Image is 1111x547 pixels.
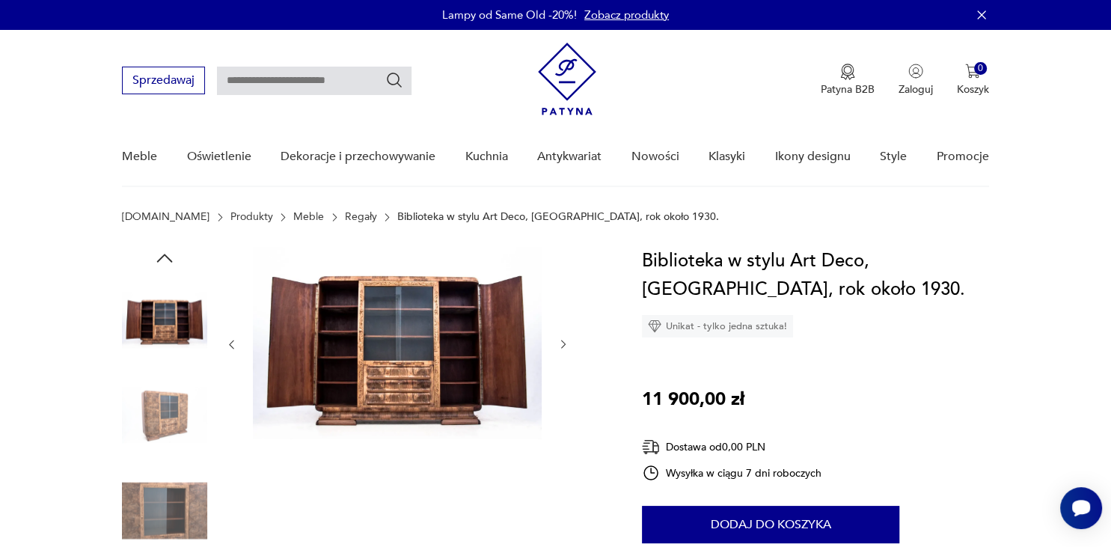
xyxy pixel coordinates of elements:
p: Lampy od Same Old -20%! [442,7,577,22]
button: Szukaj [385,71,403,89]
img: Zdjęcie produktu Biblioteka w stylu Art Deco, Polska, rok około 1930. [122,277,207,362]
div: Unikat - tylko jedna sztuka! [642,315,793,337]
img: Patyna - sklep z meblami i dekoracjami vintage [538,43,596,115]
a: Regały [345,211,377,223]
div: Dostawa od 0,00 PLN [642,438,821,456]
a: Nowości [631,128,679,186]
img: Ikona diamentu [648,320,661,333]
img: Zdjęcie produktu Biblioteka w stylu Art Deco, Polska, rok około 1930. [253,247,542,439]
a: Klasyki [708,128,745,186]
a: Ikony designu [775,128,851,186]
div: 0 [974,62,987,75]
a: Meble [293,211,324,223]
a: Produkty [230,211,273,223]
p: 11 900,00 zł [642,385,744,414]
a: Oświetlenie [187,128,251,186]
p: Patyna B2B [821,82,875,97]
button: Zaloguj [899,64,933,97]
a: Sprzedawaj [122,76,205,87]
a: Zobacz produkty [584,7,669,22]
button: Sprzedawaj [122,67,205,94]
p: Zaloguj [899,82,933,97]
a: Ikona medaluPatyna B2B [821,64,875,97]
a: Meble [122,128,157,186]
iframe: Smartsupp widget button [1060,487,1102,529]
button: Dodaj do koszyka [642,506,899,543]
button: Patyna B2B [821,64,875,97]
img: Zdjęcie produktu Biblioteka w stylu Art Deco, Polska, rok około 1930. [122,373,207,458]
img: Ikona medalu [840,64,855,80]
a: Promocje [937,128,989,186]
p: Biblioteka w stylu Art Deco, [GEOGRAPHIC_DATA], rok około 1930. [397,211,719,223]
a: Antykwariat [537,128,602,186]
a: [DOMAIN_NAME] [122,211,209,223]
button: 0Koszyk [957,64,989,97]
p: Koszyk [957,82,989,97]
img: Ikona koszyka [965,64,980,79]
h1: Biblioteka w stylu Art Deco, [GEOGRAPHIC_DATA], rok około 1930. [642,247,988,304]
a: Kuchnia [465,128,508,186]
img: Ikona dostawy [642,438,660,456]
a: Style [880,128,907,186]
a: Dekoracje i przechowywanie [281,128,435,186]
div: Wysyłka w ciągu 7 dni roboczych [642,464,821,482]
img: Ikonka użytkownika [908,64,923,79]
